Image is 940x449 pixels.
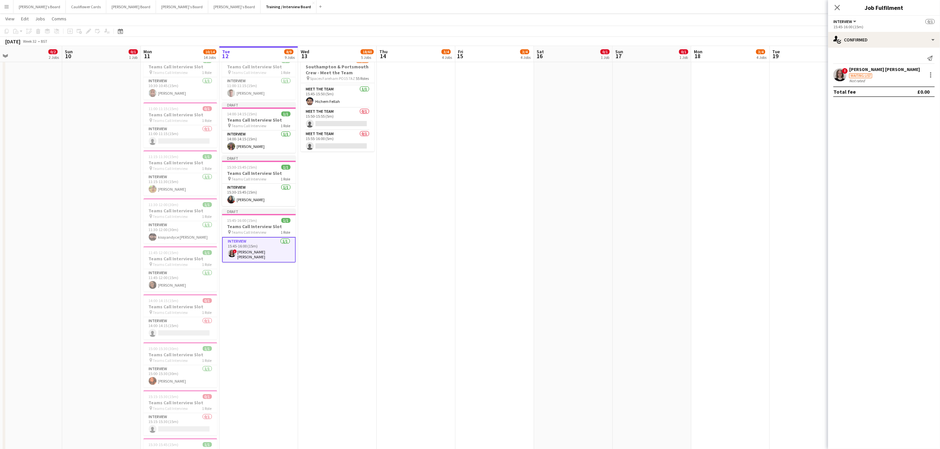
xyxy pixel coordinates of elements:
span: 1 Role [202,310,212,315]
div: Draft15:30-15:45 (15m)1/1Teams Call Interview Slot Teams Call Interview1 RoleInterview1/115:30-15... [222,155,296,206]
span: 1 Role [202,166,212,171]
div: 9 Jobs [285,55,295,60]
app-card-role: Interview1/111:15-11:30 (15m)[PERSON_NAME] [143,173,217,196]
span: Teams Call Interview [153,118,188,123]
span: 14 [378,52,388,60]
app-card-role: Interview1/111:30-12:00 (30m)kissyandyce [PERSON_NAME] [143,221,217,244]
div: 11:00-11:15 (15m)0/1Teams Call Interview Slot Teams Call Interview1 RoleInterview0/111:00-11:15 (... [143,102,217,148]
span: 15:30-15:45 (15m) [227,165,257,170]
app-job-card: 10:30-10:45 (15m)1/1Teams Call Interview Slot Teams Call Interview1 RoleInterview1/110:30-10:45 (... [143,54,217,100]
div: 4 Jobs [521,55,531,60]
span: Interview [833,19,852,24]
span: Teams Call Interview [153,262,188,267]
span: 1 Role [281,123,291,128]
app-card-role: Interview1/115:30-15:45 (15m)[PERSON_NAME] [222,184,296,206]
app-job-card: Draft14:00-14:15 (15m)1/1Teams Call Interview Slot Teams Call Interview1 RoleInterview1/114:00-14... [222,102,296,153]
span: 1 Role [202,358,212,363]
span: Mon [694,49,702,55]
button: [PERSON_NAME]'s Board [13,0,66,13]
app-job-card: 11:00-11:15 (15m)1/1Teams Call Interview Slot Teams Call Interview1 RoleInterview1/111:00-11:15 (... [222,54,296,100]
app-card-role: Interview1/114:00-14:15 (15m)[PERSON_NAME] [222,130,296,153]
span: Sun [615,49,623,55]
div: Not rated [849,78,866,83]
h3: Teams Call Interview Slot [143,112,217,118]
app-job-card: 11:30-12:00 (30m)1/1Teams Call Interview Slot Teams Call Interview1 RoleInterview1/111:30-12:00 (... [143,198,217,244]
app-job-card: 11:15-11:30 (15m)1/1Teams Call Interview Slot Teams Call Interview1 RoleInterview1/111:15-11:30 (... [143,150,217,196]
div: Total fee [833,88,856,95]
div: Confirmed [828,32,940,48]
div: 08:00-16:00 (8h)15/56Southampton & Portsmouth Crew - Meet the Team Spaces Fareham PO15 7AZ55 Role... [301,54,374,152]
span: ! [842,68,848,74]
h3: Teams Call Interview Slot [143,208,217,214]
span: ! [233,249,237,253]
span: 3/4 [520,49,529,54]
h3: Teams Call Interview Slot [143,160,217,166]
span: Sat [537,49,544,55]
app-card-role: Interview1/111:00-11:15 (15m)[PERSON_NAME] [222,77,296,100]
span: 0/2 [48,49,58,54]
span: 0/1 [203,394,212,399]
span: 10/14 [203,49,216,54]
h3: Teams Call Interview Slot [143,400,217,406]
span: 12 [221,52,230,60]
app-job-card: Draft15:45-16:00 (15m)1/1Teams Call Interview Slot Teams Call Interview1 RoleInterview1/115:45-16... [222,209,296,263]
span: Edit [21,16,29,22]
span: 0/1 [600,49,610,54]
div: 2 Jobs [49,55,59,60]
div: 1 Job [601,55,609,60]
a: Edit [18,14,31,23]
span: Comms [52,16,66,22]
span: Mon [143,49,152,55]
h3: Teams Call Interview Slot [222,170,296,176]
app-job-card: 11:45-12:00 (15m)1/1Teams Call Interview Slot Teams Call Interview1 RoleInterview1/111:45-12:00 (... [143,246,217,292]
div: 1 Job [129,55,138,60]
span: 14:00-14:15 (15m) [227,111,257,116]
app-card-role: Interview0/111:00-11:15 (15m) [143,125,217,148]
span: 1/1 [203,154,212,159]
span: 1 Role [281,177,291,181]
app-card-role: Interview1/111:45-12:00 (15m)[PERSON_NAME] [143,269,217,292]
a: Jobs [33,14,48,23]
div: 14:00-14:15 (15m)0/1Teams Call Interview Slot Teams Call Interview1 RoleInterview0/114:00-14:15 (... [143,294,217,340]
span: 13 [300,52,309,60]
span: View [5,16,14,22]
span: 10 [64,52,73,60]
div: 1 Job [679,55,688,60]
div: 15:00-15:30 (30m)1/1Teams Call Interview Slot Teams Call Interview1 RoleInterview1/115:00-15:30 (... [143,342,217,388]
span: Teams Call Interview [232,70,267,75]
span: 11:45-12:00 (15m) [149,250,179,255]
button: [PERSON_NAME]'s Board [208,0,261,13]
div: [PERSON_NAME] [PERSON_NAME] [849,66,920,72]
div: 15:45-16:00 (15m) [833,24,935,29]
span: 1 Role [202,406,212,411]
app-card-role: Interview0/115:15-15:30 (15m) [143,413,217,436]
app-card-role: Meet The Team0/115:55-16:00 (5m) [301,130,374,153]
span: Sun [65,49,73,55]
span: 17 [614,52,623,60]
span: Week 32 [22,39,38,44]
span: 15 [457,52,463,60]
a: Comms [49,14,69,23]
span: 1/1 [281,111,291,116]
span: Teams Call Interview [153,310,188,315]
button: Interview [833,19,857,24]
app-card-role: Interview1/110:30-10:45 (15m)[PERSON_NAME] [143,77,217,100]
app-card-role: Interview1/115:45-16:00 (15m)![PERSON_NAME] [PERSON_NAME] [222,237,296,263]
div: Draft [222,102,296,107]
span: 0/1 [129,49,138,54]
span: 1/1 [281,218,291,223]
span: 0/1 [926,19,935,24]
div: 5 Jobs [361,55,373,60]
button: [PERSON_NAME]'s Board [156,0,208,13]
span: 15:45-16:00 (15m) [227,218,257,223]
span: Thu [379,49,388,55]
span: 0/1 [203,298,212,303]
span: Fri [458,49,463,55]
span: Tue [222,49,230,55]
div: Draft [222,209,296,214]
span: Teams Call Interview [153,358,188,363]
